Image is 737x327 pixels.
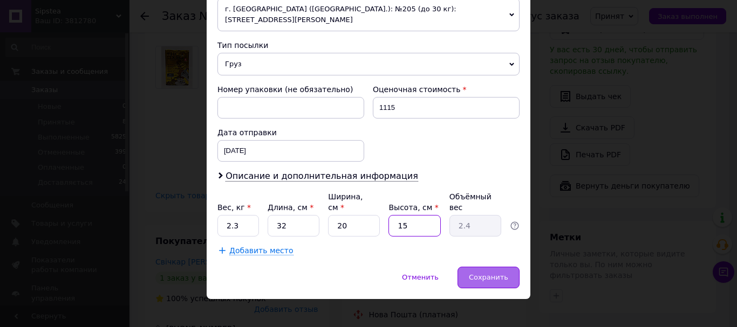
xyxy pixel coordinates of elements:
[217,84,364,95] div: Номер упаковки (не обязательно)
[328,192,363,212] label: Ширина, см
[373,84,520,95] div: Оценочная стоимость
[268,203,313,212] label: Длина, см
[229,246,294,255] span: Добавить место
[226,171,418,182] span: Описание и дополнительная информация
[217,203,251,212] label: Вес, кг
[217,41,268,50] span: Тип посылки
[217,53,520,75] span: Груз
[469,273,508,281] span: Сохранить
[217,127,364,138] div: Дата отправки
[402,273,439,281] span: Отменить
[388,203,438,212] label: Высота, см
[449,191,501,213] div: Объёмный вес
